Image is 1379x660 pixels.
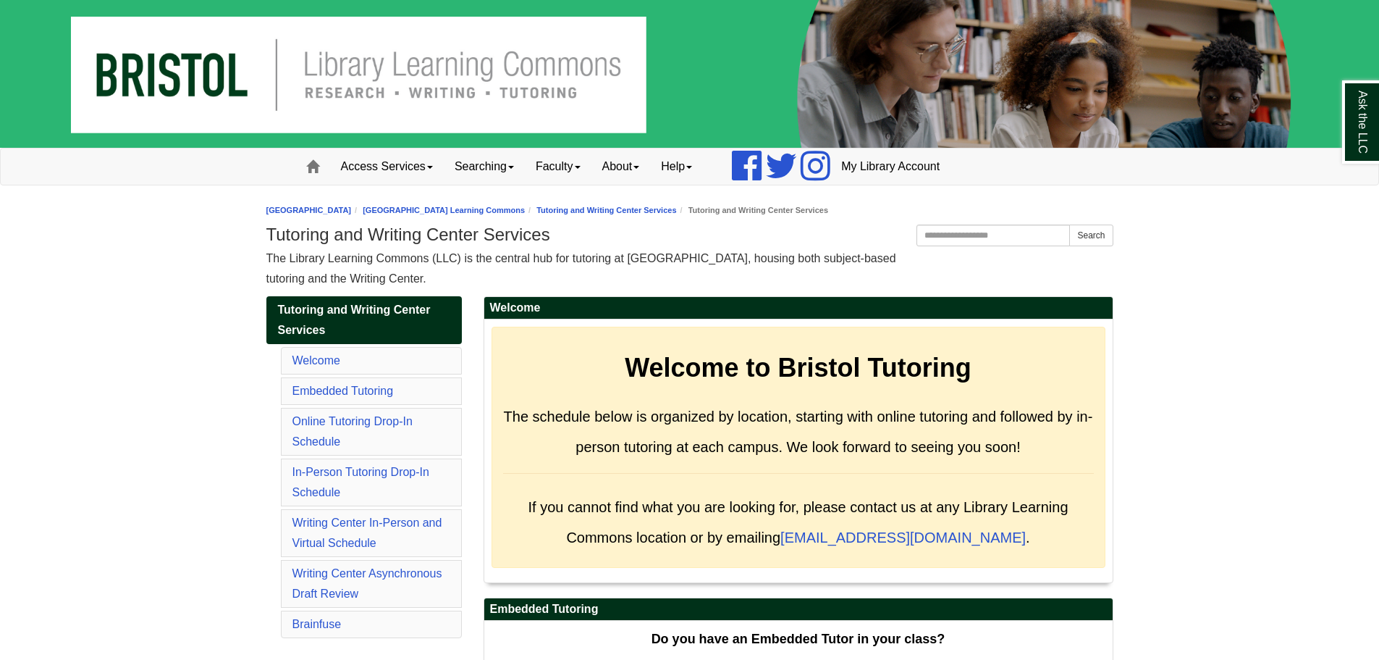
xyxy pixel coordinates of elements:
[266,225,1113,245] h1: Tutoring and Writing Center Services
[292,354,340,367] a: Welcome
[484,297,1113,319] h2: Welcome
[292,618,342,630] a: Brainfuse
[504,409,1093,455] span: The schedule below is organized by location, starting with online tutoring and followed by in-per...
[363,206,525,214] a: [GEOGRAPHIC_DATA] Learning Commons
[591,149,651,185] a: About
[292,567,442,600] a: Writing Center Asynchronous Draft Review
[484,598,1113,621] h2: Embedded Tutoring
[625,353,971,383] strong: Welcome to Bristol Tutoring
[266,206,352,214] a: [GEOGRAPHIC_DATA]
[650,149,703,185] a: Help
[292,385,394,397] a: Embedded Tutoring
[525,149,591,185] a: Faculty
[1069,225,1113,246] button: Search
[266,252,896,285] span: The Library Learning Commons (LLC) is the central hub for tutoring at [GEOGRAPHIC_DATA], housing ...
[677,204,828,217] li: Tutoring and Writing Center Services
[292,466,429,498] a: In-Person Tutoring Drop-In Schedule
[278,304,431,336] span: Tutoring and Writing Center Services
[830,149,950,185] a: My Library Account
[528,499,1068,546] span: If you cannot find what you are looking for, please contact us at any Library Learning Commons lo...
[266,204,1113,217] nav: breadcrumb
[651,632,945,646] strong: Do you have an Embedded Tutor in your class?
[444,149,525,185] a: Searching
[292,517,442,549] a: Writing Center In-Person and Virtual Schedule
[536,206,676,214] a: Tutoring and Writing Center Services
[780,530,1026,546] a: [EMAIL_ADDRESS][DOMAIN_NAME]
[266,296,462,344] a: Tutoring and Writing Center Services
[292,415,413,448] a: Online Tutoring Drop-In Schedule
[330,149,444,185] a: Access Services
